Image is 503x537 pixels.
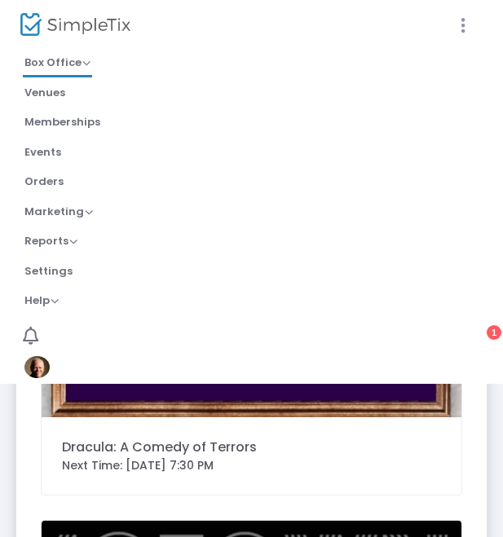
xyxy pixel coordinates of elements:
div: 1 [487,325,501,340]
span: Marketing [24,204,93,219]
div: Dracula: A Comedy of Terrors [62,438,441,457]
span: Orders [24,174,64,190]
a: Memberships [23,110,102,137]
a: Events [23,140,63,167]
span: Events [24,144,61,161]
a: Reports [23,229,79,256]
a: Settings [23,259,74,286]
span: Reports [24,233,77,249]
span: Settings [24,263,73,280]
span: Help [24,293,59,308]
a: Box Office [23,51,92,77]
div: Next Time: [DATE] 7:30 PM [62,457,441,474]
a: Orders [23,169,65,196]
span: Box Office [24,55,90,70]
a: Venues [23,81,67,108]
a: Help [23,288,60,315]
span: Memberships [24,114,100,130]
a: Marketing [23,200,95,227]
span: Venues [24,85,65,101]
